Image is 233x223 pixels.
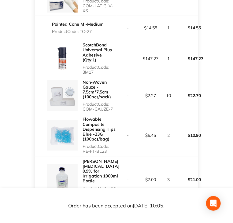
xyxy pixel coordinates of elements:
p: 3 [162,177,175,182]
p: Product Code: TC-27 [52,29,104,34]
p: - [117,133,139,138]
p: - [117,56,139,61]
p: Product Code: OS-SC09-[PERSON_NAME] [83,186,120,201]
p: $21.00 [176,172,200,187]
p: 2 [162,133,175,138]
p: Product Code: COM-GAUZE-7 [83,102,116,112]
p: $7.00 [140,177,162,182]
p: 10 [162,93,175,98]
p: Product Code: 3M17 [83,65,116,75]
img: YmQ3YWNveA [47,43,78,74]
p: $14.55 [176,20,200,35]
p: $22.70 [176,88,200,103]
p: $147.27 [140,56,162,61]
a: ScotchBond Universal Plus Adhesive (Qty:1) [83,42,112,62]
p: Product Code: RE-FT-BL23 [83,144,116,154]
img: NXE1dnV3bg [47,120,78,151]
p: - [117,93,139,98]
a: Flowable Composite Dispensing Tips Blue -23G (100pcs/bag) [83,116,116,141]
img: NHY2ZmN4bw [47,80,78,111]
div: Open Intercom Messenger [206,196,221,211]
img: eTBvZjczdg [47,164,78,195]
p: $147.27 [176,51,200,66]
p: $14.55 [140,25,162,30]
p: $5.45 [140,133,162,138]
p: - [117,177,139,182]
p: 1 [162,25,175,30]
p: - [117,25,139,30]
a: Non-Woven Gauze - 7.5cm*7.5cm (100pcs/pack) [83,79,111,100]
p: Order has been accepted on [DATE] 10:05 . [68,203,165,208]
p: $2.27 [140,93,162,98]
p: $10.90 [176,128,200,143]
a: Pointed Cone M -Medium [52,21,104,27]
p: 1 [162,56,175,61]
a: [PERSON_NAME] [MEDICAL_DATA] 0.9% for Irrigation 1000ml Bottle [83,159,120,184]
